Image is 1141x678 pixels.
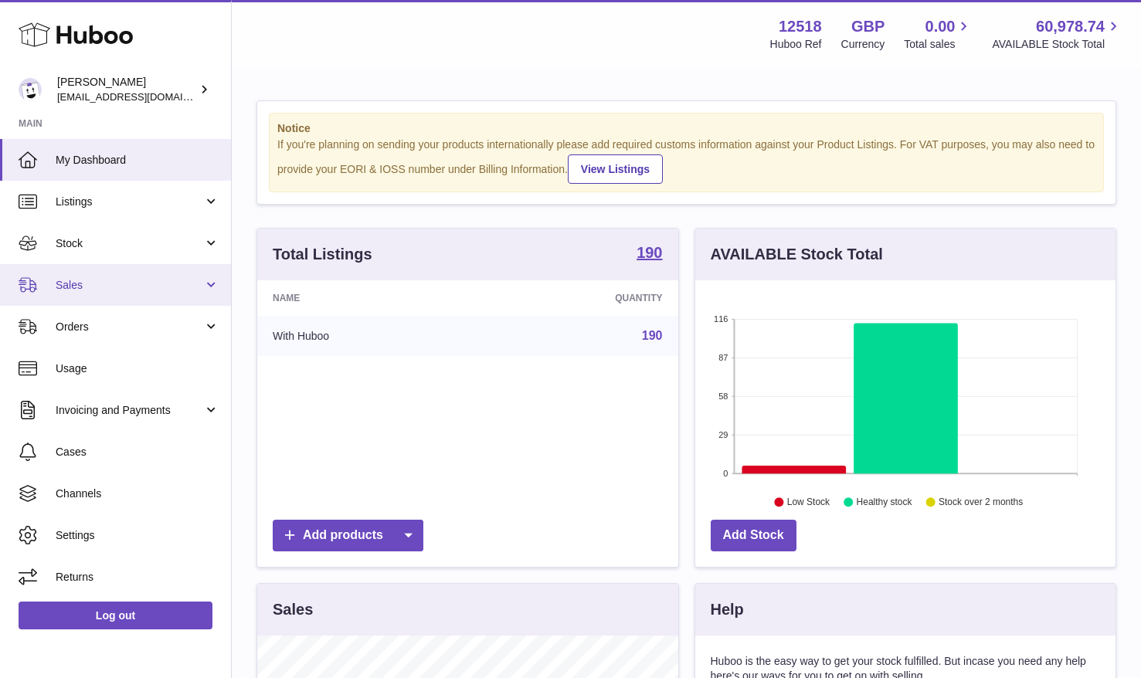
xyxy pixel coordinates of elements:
span: 60,978.74 [1036,16,1105,37]
div: Currency [841,37,885,52]
a: Log out [19,602,212,629]
text: Low Stock [786,497,830,507]
a: 60,978.74 AVAILABLE Stock Total [992,16,1122,52]
span: Orders [56,320,203,334]
span: Cases [56,445,219,459]
img: caitlin@fancylamp.co [19,78,42,101]
a: View Listings [568,154,663,184]
span: Total sales [904,37,973,52]
a: Add products [273,520,423,551]
span: My Dashboard [56,153,219,168]
a: 0.00 Total sales [904,16,973,52]
h3: AVAILABLE Stock Total [711,244,883,265]
text: Stock over 2 months [939,497,1023,507]
span: Stock [56,236,203,251]
span: Invoicing and Payments [56,403,203,418]
strong: 12518 [779,16,822,37]
span: Settings [56,528,219,543]
a: Add Stock [711,520,796,551]
strong: Notice [277,121,1095,136]
span: Listings [56,195,203,209]
td: With Huboo [257,316,479,356]
text: Healthy stock [856,497,912,507]
a: 190 [637,245,662,263]
h3: Total Listings [273,244,372,265]
div: [PERSON_NAME] [57,75,196,104]
span: AVAILABLE Stock Total [992,37,1122,52]
a: 190 [642,329,663,342]
strong: GBP [851,16,885,37]
div: If you're planning on sending your products internationally please add required customs informati... [277,137,1095,184]
span: Channels [56,486,219,501]
span: Usage [56,361,219,376]
th: Name [257,280,479,316]
text: 116 [714,314,728,324]
strong: 190 [637,245,662,260]
th: Quantity [479,280,677,316]
text: 58 [718,392,728,401]
span: Returns [56,570,219,585]
text: 87 [718,353,728,362]
text: 29 [718,430,728,439]
text: 0 [723,469,728,478]
span: Sales [56,278,203,293]
h3: Help [711,599,744,620]
div: Huboo Ref [770,37,822,52]
span: [EMAIL_ADDRESS][DOMAIN_NAME] [57,90,227,103]
h3: Sales [273,599,313,620]
span: 0.00 [925,16,956,37]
